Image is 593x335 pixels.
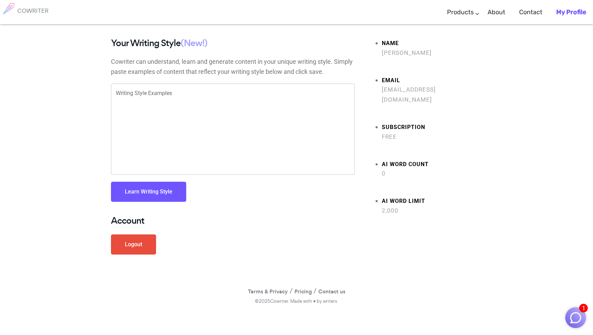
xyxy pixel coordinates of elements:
[579,304,588,312] span: 1
[248,287,288,297] a: Terms & Privacy
[565,307,586,328] button: 1
[312,286,318,295] span: /
[382,169,482,179] span: 0
[382,196,482,206] strong: AI Word limit
[111,216,355,226] h4: Account
[288,286,294,295] span: /
[111,38,355,48] h4: Your Writing Style
[382,85,482,105] span: [EMAIL_ADDRESS][DOMAIN_NAME]
[382,132,482,142] span: Free
[382,48,482,58] span: [PERSON_NAME]
[569,311,582,324] img: Close chat
[111,57,355,77] p: Cowriter can understand, learn and generate content in your unique writing style. Simply paste ex...
[111,182,186,202] button: Learn Writing Style
[181,37,207,49] span: (New!)
[382,122,482,132] strong: Subscription
[294,287,312,297] a: Pricing
[382,160,482,170] strong: AI Word count
[382,38,482,49] strong: Name
[382,76,482,86] strong: Email
[111,234,156,255] a: Logout
[382,206,482,216] span: 2,000
[318,287,345,297] a: Contact us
